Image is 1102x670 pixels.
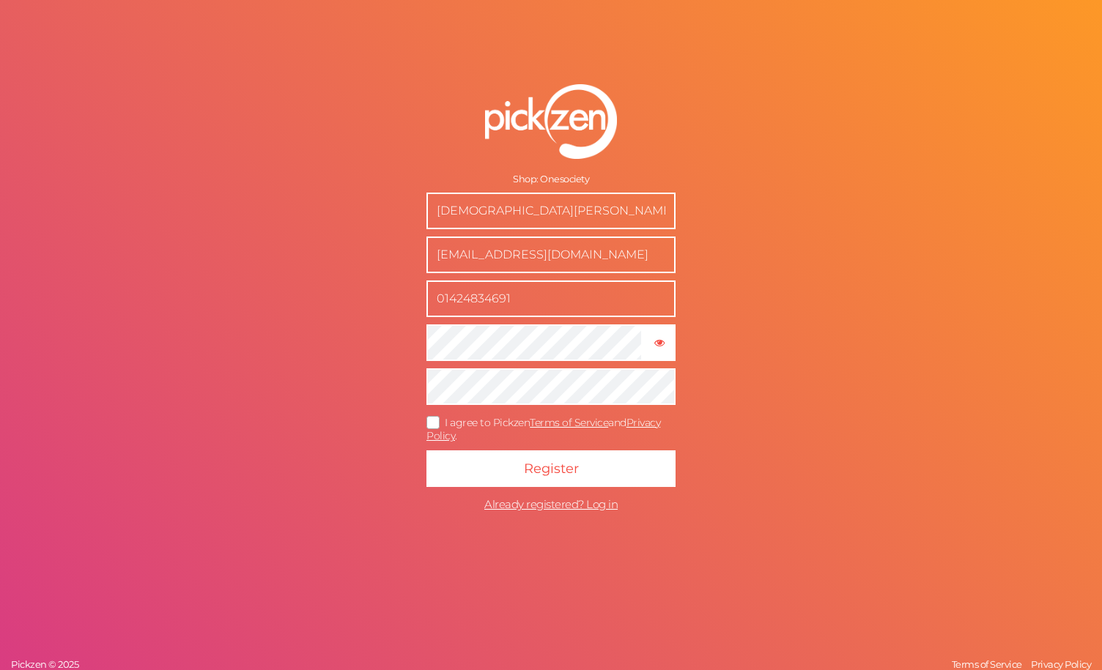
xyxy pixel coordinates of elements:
input: Business e-mail [426,237,676,273]
a: Terms of Service [530,416,608,429]
span: Register [524,461,579,477]
span: Privacy Policy [1031,658,1091,670]
button: Register [426,450,676,487]
a: Privacy Policy [1027,658,1095,670]
a: Terms of Service [948,658,1026,670]
a: Privacy Policy [426,416,660,443]
a: Pickzen © 2025 [7,658,82,670]
span: Terms of Service [952,658,1022,670]
span: I agree to Pickzen and . [426,416,660,443]
span: Already registered? Log in [484,497,618,511]
input: Name [426,193,676,229]
img: pz-logo-white.png [485,84,617,159]
div: Shop: Onesociety [426,174,676,185]
input: Phone [426,280,676,317]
